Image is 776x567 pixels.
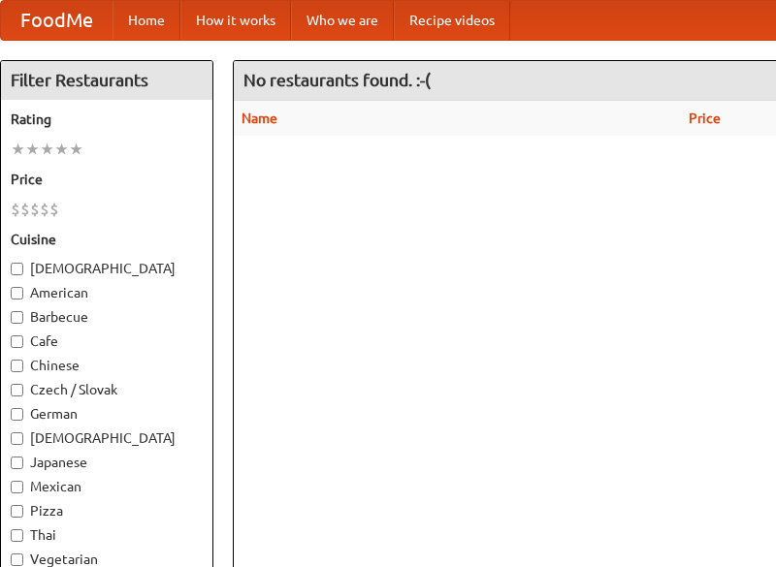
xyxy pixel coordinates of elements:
label: Mexican [11,477,203,496]
li: ★ [40,139,54,160]
h5: Rating [11,110,203,129]
a: Home [113,1,180,40]
a: How it works [180,1,291,40]
label: Czech / Slovak [11,380,203,399]
a: Who we are [291,1,394,40]
input: Cafe [11,335,23,348]
li: ★ [69,139,83,160]
li: ★ [54,139,69,160]
label: Japanese [11,453,203,472]
label: Thai [11,525,203,545]
input: Barbecue [11,311,23,324]
li: ★ [11,139,25,160]
label: Chinese [11,356,203,375]
li: $ [40,199,49,220]
input: Mexican [11,481,23,493]
input: Thai [11,529,23,542]
h5: Cuisine [11,230,203,249]
input: Czech / Slovak [11,384,23,396]
input: Vegetarian [11,553,23,566]
li: ★ [25,139,40,160]
li: $ [49,199,59,220]
ng-pluralize: No restaurants found. :-( [243,71,431,89]
a: Name [242,110,277,126]
label: American [11,283,203,302]
input: [DEMOGRAPHIC_DATA] [11,432,23,445]
input: [DEMOGRAPHIC_DATA] [11,263,23,275]
input: German [11,408,23,421]
label: [DEMOGRAPHIC_DATA] [11,428,203,448]
label: Pizza [11,501,203,520]
input: Japanese [11,457,23,469]
h4: Filter Restaurants [1,61,212,100]
input: Pizza [11,505,23,518]
a: FoodMe [1,1,113,40]
input: Chinese [11,360,23,372]
a: Price [689,110,721,126]
li: $ [11,199,20,220]
label: Cafe [11,331,203,351]
h5: Price [11,170,203,189]
li: $ [30,199,40,220]
label: German [11,404,203,424]
input: American [11,287,23,299]
label: Barbecue [11,307,203,327]
a: Recipe videos [394,1,510,40]
li: $ [20,199,30,220]
label: [DEMOGRAPHIC_DATA] [11,259,203,278]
